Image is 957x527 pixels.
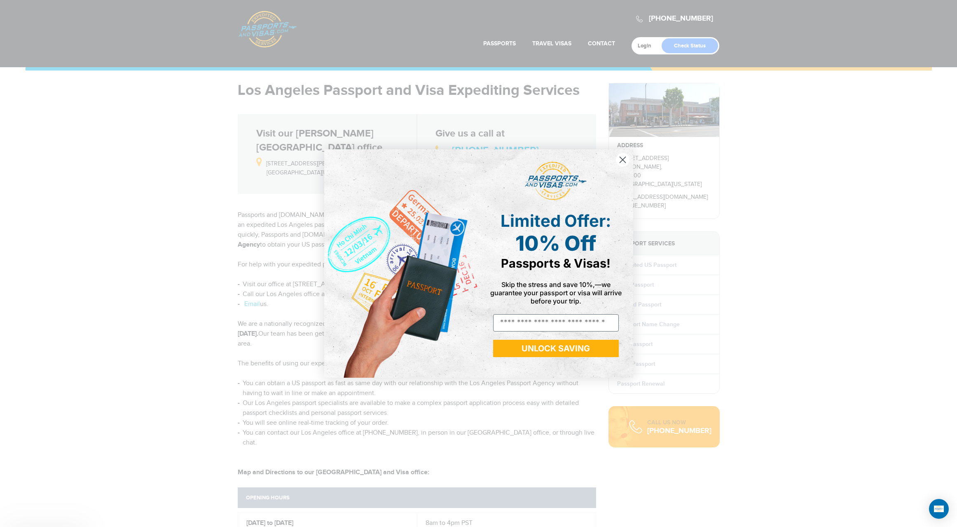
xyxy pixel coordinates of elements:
img: de9cda0d-0715-46ca-9a25-073762a91ba7.png [324,149,479,377]
div: Open Intercom Messenger [929,499,949,519]
button: UNLOCK SAVING [493,340,619,357]
button: Close dialog [615,153,630,167]
img: passports and visas [525,162,587,200]
span: Skip the stress and save 10%,—we guarantee your passport or visa will arrive before your trip. [490,280,622,305]
span: Passports & Visas! [501,256,611,271]
span: 10% Off [515,231,596,256]
span: Limited Offer: [501,211,611,231]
